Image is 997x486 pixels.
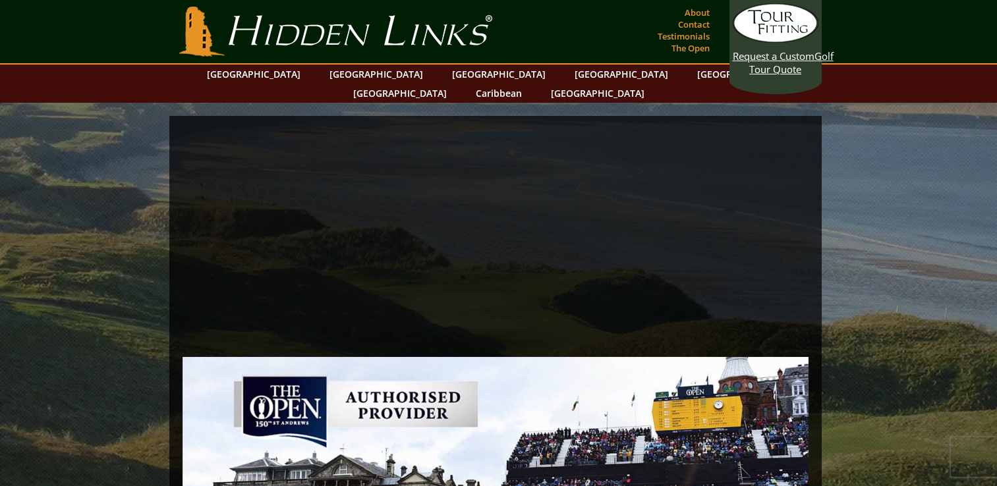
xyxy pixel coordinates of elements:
a: Contact [675,15,713,34]
a: [GEOGRAPHIC_DATA] [691,65,797,84]
a: Caribbean [469,84,528,103]
a: Request a CustomGolf Tour Quote [733,3,818,76]
iframe: Sir-Nick-Favorite-memories-from-St-Andrews [293,129,698,357]
a: About [681,3,713,22]
a: [GEOGRAPHIC_DATA] [544,84,651,103]
a: [GEOGRAPHIC_DATA] [445,65,552,84]
a: [GEOGRAPHIC_DATA] [347,84,453,103]
a: [GEOGRAPHIC_DATA] [568,65,675,84]
a: [GEOGRAPHIC_DATA] [323,65,430,84]
a: The Open [668,39,713,57]
a: [GEOGRAPHIC_DATA] [200,65,307,84]
a: Testimonials [654,27,713,45]
span: Request a Custom [733,49,814,63]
